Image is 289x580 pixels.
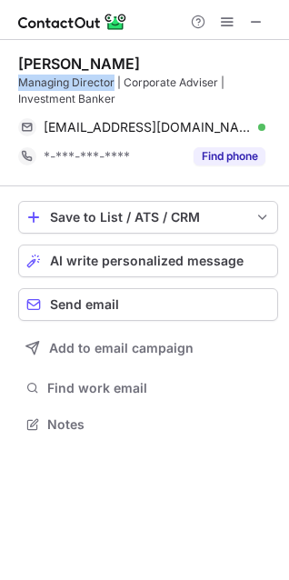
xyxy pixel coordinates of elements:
button: Reveal Button [194,147,265,165]
button: Add to email campaign [18,332,278,365]
div: Save to List / ATS / CRM [50,210,246,225]
button: Find work email [18,375,278,401]
span: Find work email [47,380,271,396]
span: AI write personalized message [50,254,244,268]
span: Send email [50,297,119,312]
img: ContactOut v5.3.10 [18,11,127,33]
button: Send email [18,288,278,321]
div: Managing Director | Corporate Adviser | Investment Banker [18,75,278,107]
span: [EMAIL_ADDRESS][DOMAIN_NAME] [44,119,252,135]
button: save-profile-one-click [18,201,278,234]
button: Notes [18,412,278,437]
span: Notes [47,416,271,433]
button: AI write personalized message [18,245,278,277]
div: [PERSON_NAME] [18,55,140,73]
span: Add to email campaign [49,341,194,355]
